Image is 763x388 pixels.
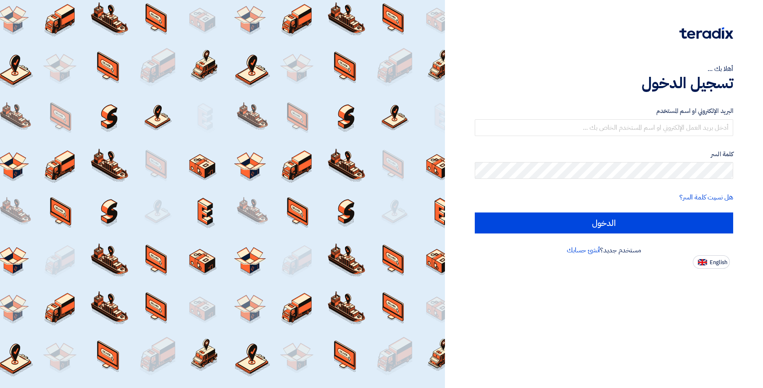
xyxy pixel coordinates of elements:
[475,106,733,116] label: البريد الإلكتروني او اسم المستخدم
[698,259,707,265] img: en-US.png
[679,192,733,202] a: هل نسيت كلمة السر؟
[475,64,733,74] div: أهلا بك ...
[710,260,727,265] span: English
[475,119,733,136] input: أدخل بريد العمل الإلكتروني او اسم المستخدم الخاص بك ...
[679,27,733,39] img: Teradix logo
[693,255,730,269] button: English
[567,245,600,255] a: أنشئ حسابك
[475,149,733,159] label: كلمة السر
[475,212,733,233] input: الدخول
[475,74,733,92] h1: تسجيل الدخول
[475,245,733,255] div: مستخدم جديد؟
